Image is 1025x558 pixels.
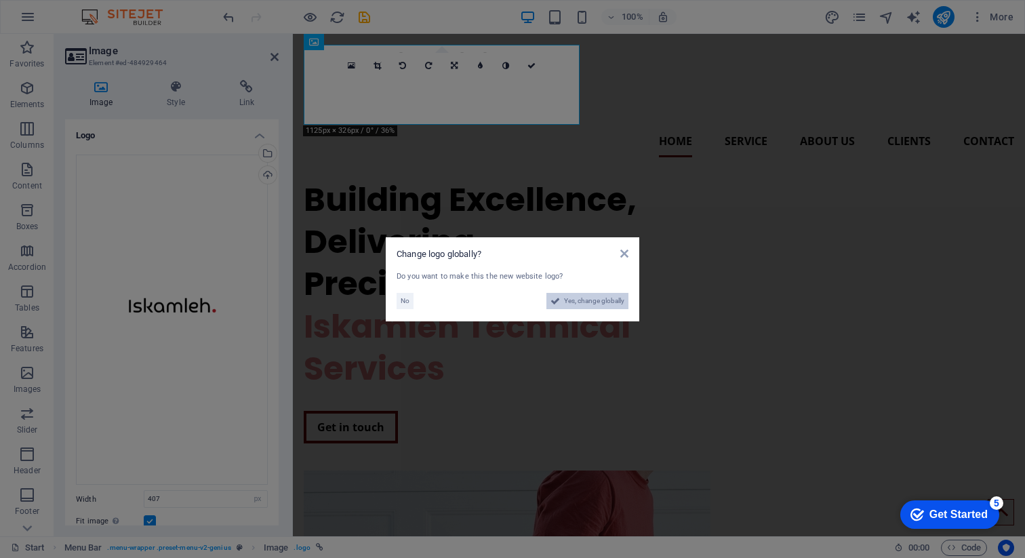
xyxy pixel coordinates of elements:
[564,293,624,309] span: Yes, change globally
[11,7,110,35] div: Get Started 5 items remaining, 0% complete
[546,293,628,309] button: Yes, change globally
[397,293,414,309] button: No
[40,15,98,27] div: Get Started
[397,271,628,283] div: Do you want to make this the new website logo?
[100,3,114,16] div: 5
[401,293,409,309] span: No
[397,249,481,259] span: Change logo globally?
